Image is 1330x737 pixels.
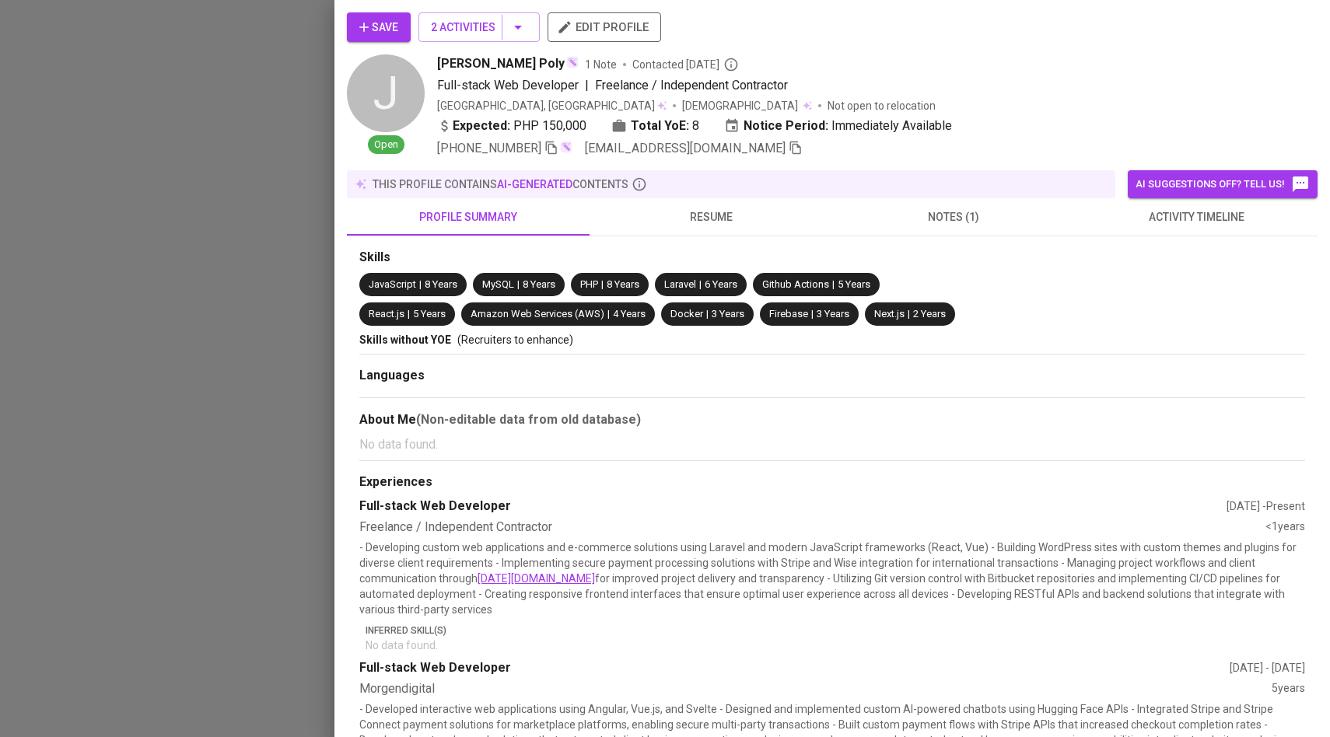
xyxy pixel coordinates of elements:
b: Total YoE: [631,117,689,135]
span: 2 Years [913,308,946,320]
span: 8 Years [425,278,457,290]
span: edit profile [560,17,649,37]
div: J [347,54,425,132]
span: 5 Years [413,308,446,320]
span: | [601,278,604,292]
span: [PHONE_NUMBER] [437,141,541,155]
div: Languages [359,367,1305,385]
span: 8 Years [607,278,639,290]
img: magic_wand.svg [566,56,579,68]
span: 3 Years [817,308,849,320]
b: (Non-editable data from old database) [416,412,641,427]
span: 5 Years [838,278,870,290]
b: Expected: [453,117,510,135]
span: profile summary [356,208,580,227]
div: Immediately Available [724,117,952,135]
p: Inferred Skill(s) [366,623,1305,637]
span: 4 Years [613,308,646,320]
div: Morgendigital [359,680,1272,698]
span: | [908,307,910,322]
span: Freelance / Independent Contractor [595,78,788,93]
a: edit profile [548,20,661,33]
span: (Recruiters to enhance) [457,334,573,346]
span: notes (1) [842,208,1066,227]
div: Skills [359,249,1305,267]
button: 2 Activities [418,12,540,42]
b: Notice Period: [744,117,828,135]
span: PHP [580,278,598,290]
span: AI-generated [497,178,572,190]
span: Save [359,18,398,37]
span: Open [368,138,404,152]
div: Experiences [359,473,1305,491]
p: this profile contains contents [373,176,628,192]
span: | [585,76,589,95]
span: | [706,307,709,322]
span: Laravel [664,278,696,290]
a: [DATE][DOMAIN_NAME] [478,572,595,585]
span: 1 Note [585,57,617,72]
p: - Developing custom web applications and e-commerce solutions using Laravel and modern JavaScript... [359,540,1305,617]
span: resume [599,208,823,227]
span: activity timeline [1084,208,1308,227]
div: Freelance / Independent Contractor [359,519,1265,536]
button: AI suggestions off? Tell us! [1128,170,1318,198]
div: Full-stack Web Developer [359,498,1227,515]
span: | [832,278,835,292]
div: <1 years [1265,519,1305,536]
button: Save [347,12,411,42]
span: Firebase [769,308,808,320]
div: [DATE] - [DATE] [1230,660,1305,676]
span: MySQL [482,278,514,290]
span: Skills without YOE [359,334,451,346]
span: 8 [692,117,699,135]
span: | [699,278,702,292]
p: No data found. [366,637,1305,653]
span: [DEMOGRAPHIC_DATA] [682,98,800,114]
span: | [419,278,422,292]
span: 8 Years [523,278,555,290]
p: No data found. [359,435,1305,454]
span: AI suggestions off? Tell us! [1136,175,1310,194]
div: PHP 150,000 [437,117,586,135]
div: [DATE] - Present [1227,498,1305,514]
span: [PERSON_NAME] Poly [437,54,565,73]
svg: By Philippines recruiter [723,57,739,72]
span: 6 Years [705,278,737,290]
span: Github Actions [762,278,829,290]
p: Not open to relocation [828,98,936,114]
span: React.js [369,308,404,320]
span: JavaScript [369,278,416,290]
span: | [811,307,814,322]
div: Full-stack Web Developer [359,659,1230,677]
span: 2 Activities [431,18,527,37]
div: 5 years [1272,680,1305,698]
span: Contacted [DATE] [632,57,739,72]
span: Amazon Web Services (AWS) [471,308,604,320]
span: | [517,278,520,292]
span: 3 Years [712,308,744,320]
span: | [607,307,610,322]
span: [EMAIL_ADDRESS][DOMAIN_NAME] [585,141,786,155]
span: | [408,307,410,322]
div: About Me [359,410,1305,429]
span: Docker [670,308,703,320]
div: [GEOGRAPHIC_DATA], [GEOGRAPHIC_DATA] [437,98,667,114]
img: magic_wand.svg [560,141,572,153]
button: edit profile [548,12,661,42]
span: Full-stack Web Developer [437,78,579,93]
span: Next.js [874,308,905,320]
